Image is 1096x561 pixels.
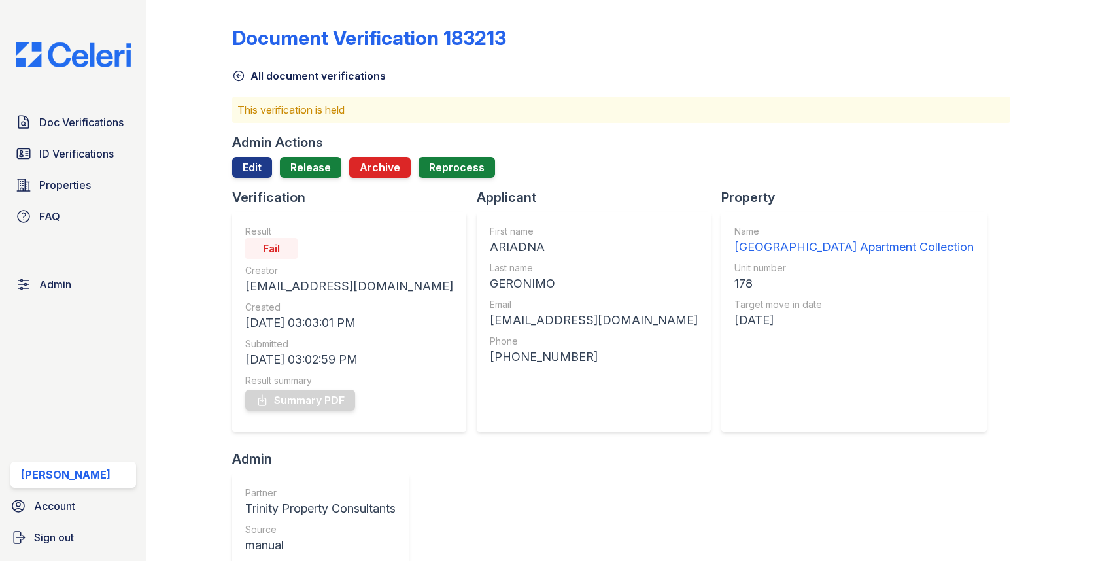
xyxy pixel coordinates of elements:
[39,177,91,193] span: Properties
[10,203,136,229] a: FAQ
[734,262,974,275] div: Unit number
[245,225,453,238] div: Result
[10,109,136,135] a: Doc Verifications
[490,238,698,256] div: ARIADNA
[245,486,396,500] div: Partner
[39,277,71,292] span: Admin
[245,238,298,259] div: Fail
[10,271,136,297] a: Admin
[232,450,419,468] div: Admin
[245,277,453,296] div: [EMAIL_ADDRESS][DOMAIN_NAME]
[39,146,114,161] span: ID Verifications
[34,498,75,514] span: Account
[490,262,698,275] div: Last name
[490,225,698,238] div: First name
[245,264,453,277] div: Creator
[232,133,323,152] div: Admin Actions
[245,314,453,332] div: [DATE] 03:03:01 PM
[245,337,453,350] div: Submitted
[490,275,698,293] div: GERONIMO
[10,172,136,198] a: Properties
[490,335,698,348] div: Phone
[39,209,60,224] span: FAQ
[232,188,477,207] div: Verification
[734,275,974,293] div: 178
[237,102,1005,118] p: This verification is held
[5,493,141,519] a: Account
[232,26,506,50] div: Document Verification 183213
[5,42,141,67] img: CE_Logo_Blue-a8612792a0a2168367f1c8372b55b34899dd931a85d93a1a3d3e32e68fde9ad4.png
[734,311,974,330] div: [DATE]
[232,157,272,178] a: Edit
[21,467,111,483] div: [PERSON_NAME]
[280,157,341,178] a: Release
[245,500,396,518] div: Trinity Property Consultants
[245,536,396,554] div: manual
[245,374,453,387] div: Result summary
[490,348,698,366] div: [PHONE_NUMBER]
[734,225,974,256] a: Name [GEOGRAPHIC_DATA] Apartment Collection
[245,301,453,314] div: Created
[245,523,396,536] div: Source
[734,238,974,256] div: [GEOGRAPHIC_DATA] Apartment Collection
[734,225,974,238] div: Name
[39,114,124,130] span: Doc Verifications
[490,298,698,311] div: Email
[5,524,141,551] a: Sign out
[477,188,721,207] div: Applicant
[734,298,974,311] div: Target move in date
[232,68,386,84] a: All document verifications
[490,311,698,330] div: [EMAIL_ADDRESS][DOMAIN_NAME]
[419,157,495,178] button: Reprocess
[349,157,411,178] button: Archive
[10,141,136,167] a: ID Verifications
[721,188,997,207] div: Property
[245,350,453,369] div: [DATE] 03:02:59 PM
[34,530,74,545] span: Sign out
